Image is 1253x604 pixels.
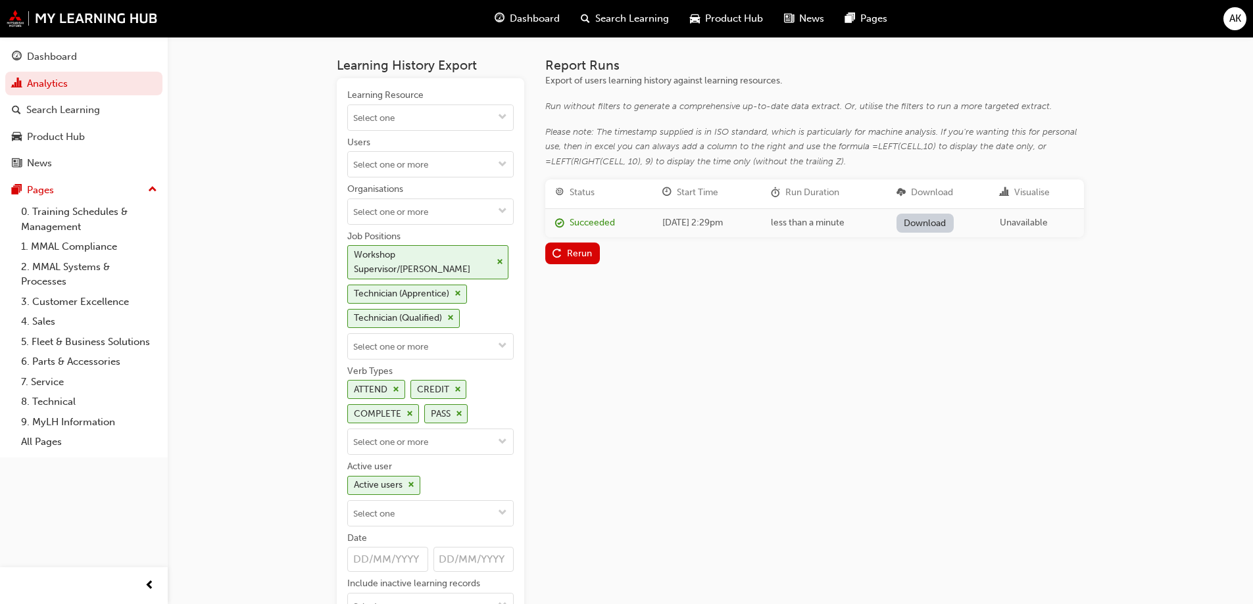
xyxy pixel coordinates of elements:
[498,508,507,519] span: down-icon
[16,292,162,312] a: 3. Customer Excellence
[545,99,1084,114] div: Run without filters to generate a comprehensive up-to-date data extract. Or, utilise the filters ...
[27,156,52,171] div: News
[497,258,503,266] span: cross-icon
[347,547,428,572] input: Date
[12,185,22,197] span: pages-icon
[347,460,392,473] div: Active user
[498,341,507,352] span: down-icon
[16,412,162,432] a: 9. MyLH Information
[16,332,162,352] a: 5. Fleet & Business Solutions
[5,72,162,96] a: Analytics
[16,352,162,372] a: 6. Parts & Accessories
[455,386,461,394] span: cross-icon
[5,178,162,202] button: Pages
[5,98,162,122] a: Search Learning
[26,103,100,118] div: Search Learning
[347,365,393,378] div: Verb Types
[581,11,590,27] span: search-icon
[677,185,718,200] div: Start Time
[354,248,491,277] div: Workshop Supervisor/[PERSON_NAME]
[1000,187,1009,198] span: chart-icon
[16,202,162,237] a: 0. Training Schedules & Management
[897,187,906,198] span: download-icon
[12,51,22,63] span: guage-icon
[347,183,403,196] div: Organisations
[12,78,22,90] span: chart-icon
[1223,7,1246,30] button: AK
[835,5,898,32] a: pages-iconPages
[771,187,780,198] span: duration-icon
[567,248,592,259] div: Rerun
[570,216,615,231] div: Succeeded
[348,152,513,177] input: Userstoggle menu
[406,410,413,418] span: cross-icon
[498,437,507,448] span: down-icon
[16,312,162,332] a: 4. Sales
[347,532,367,545] div: Date
[393,386,399,394] span: cross-icon
[447,314,454,322] span: cross-icon
[16,392,162,412] a: 8. Technical
[12,158,22,170] span: news-icon
[492,429,513,454] button: toggle menu
[27,49,77,64] div: Dashboard
[498,160,507,171] span: down-icon
[12,131,22,143] span: car-icon
[354,287,449,302] div: Technician (Apprentice)
[771,216,877,231] div: less than a minute
[595,11,669,26] span: Search Learning
[555,187,564,198] span: target-icon
[456,410,462,418] span: cross-icon
[484,5,570,32] a: guage-iconDashboard
[705,11,763,26] span: Product Hub
[570,5,679,32] a: search-iconSearch Learning
[431,407,451,422] div: PASS
[545,125,1084,170] div: Please note: The timestamp supplied is in ISO standard, which is particularly for machine analysi...
[417,383,449,398] div: CREDIT
[492,334,513,359] button: toggle menu
[545,243,600,264] button: Rerun
[498,206,507,218] span: down-icon
[784,11,794,27] span: news-icon
[1014,185,1050,200] div: Visualise
[347,89,424,102] div: Learning Resource
[545,58,1084,73] h3: Report Runs
[7,10,158,27] img: mmal
[348,501,513,526] input: Active userActive userscross-icontoggle menu
[16,432,162,452] a: All Pages
[492,105,513,130] button: toggle menu
[145,578,155,594] span: prev-icon
[5,42,162,178] button: DashboardAnalyticsSearch LearningProduct HubNews
[12,105,21,116] span: search-icon
[347,136,370,149] div: Users
[799,11,824,26] span: News
[354,383,387,398] div: ATTEND
[679,5,774,32] a: car-iconProduct Hub
[492,199,513,224] button: toggle menu
[492,152,513,177] button: toggle menu
[845,11,855,27] span: pages-icon
[492,501,513,526] button: toggle menu
[5,45,162,69] a: Dashboard
[897,214,954,233] a: Download
[570,185,595,200] div: Status
[662,216,750,231] div: [DATE] 2:29pm
[27,183,54,198] div: Pages
[690,11,700,27] span: car-icon
[510,11,560,26] span: Dashboard
[354,311,442,326] div: Technician (Qualified)
[5,151,162,175] a: News
[348,105,513,130] input: Learning Resourcetoggle menu
[408,481,414,489] span: cross-icon
[347,230,401,243] div: Job Positions
[16,372,162,392] a: 7. Service
[348,334,513,359] input: Job PositionsWorkshop Supervisor/[PERSON_NAME]cross-iconTechnician (Apprentice)cross-iconTechnici...
[354,407,401,422] div: COMPLETE
[27,129,85,145] div: Product Hub
[354,478,403,493] div: Active users
[911,185,953,200] div: Download
[347,577,480,590] div: Include inactive learning records
[455,290,461,298] span: cross-icon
